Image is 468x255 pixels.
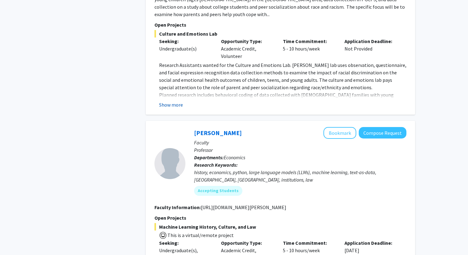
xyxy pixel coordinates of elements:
[194,139,406,146] p: Faculty
[340,37,402,60] div: Not Provided
[5,227,26,250] iframe: Chat
[159,61,406,91] p: Research Assistants wanted for the Culture and Emotions Lab. [PERSON_NAME] lab uses observation, ...
[344,239,397,247] p: Application Deadline:
[159,45,212,52] div: Undergraduate(s)
[154,214,406,222] p: Open Projects
[221,37,274,45] p: Opportunity Type:
[194,186,242,196] mat-chip: Accepting Students
[154,30,406,37] span: Culture and Emotions Lab
[216,37,278,60] div: Academic Credit, Volunteer
[159,37,212,45] p: Seeking:
[154,223,406,231] span: Machine Learning History, Culture, and Law
[283,37,336,45] p: Time Commitment:
[159,239,212,247] p: Seeking:
[154,21,406,29] p: Open Projects
[194,154,224,160] b: Departments:
[194,162,238,168] b: Research Keywords:
[283,239,336,247] p: Time Commitment:
[167,232,234,238] span: This is a virtual/remote project
[323,127,356,139] button: Add Peter Murrell to Bookmarks
[154,204,201,210] b: Faculty Information:
[224,154,245,160] span: Economics
[194,146,406,154] p: Professor
[359,127,406,138] button: Compose Request to Peter Murrell
[194,169,406,183] div: history, economics, python, large language models (LLMs), machine learning, text-as-data, [GEOGRA...
[194,129,242,137] a: [PERSON_NAME]
[278,37,340,60] div: 5 - 10 hours/week
[201,204,286,210] fg-read-more: [URL][DOMAIN_NAME][PERSON_NAME]
[344,37,397,45] p: Application Deadline:
[159,91,406,128] p: Planned research includes behavioral coding of data collected with [DEMOGRAPHIC_DATA] families wi...
[221,239,274,247] p: Opportunity Type:
[159,101,183,108] button: Show more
